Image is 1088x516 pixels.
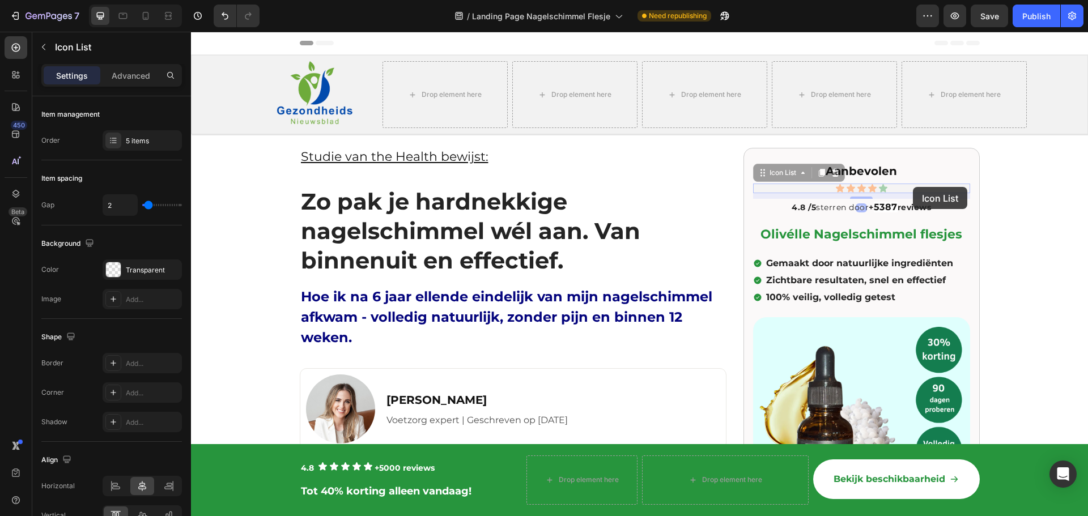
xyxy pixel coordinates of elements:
div: Rich Text Editor. Editing area: main [562,168,779,183]
div: Item spacing [41,173,82,184]
strong: 4.8 [110,431,123,441]
span: Aanbevolen [635,133,706,146]
p: Settings [56,70,88,82]
h1: Rich Text Editor. Editing area: main [109,154,535,245]
div: Rich Text Editor. Editing area: main [573,257,764,274]
div: Drop element here [368,443,428,453]
div: Align [41,453,74,468]
iframe: Design area [191,32,1088,516]
span: Save [980,11,999,21]
span: Need republishing [649,11,707,21]
div: Add... [126,359,179,369]
p: Advanced [112,70,150,82]
p: [PERSON_NAME] [195,358,534,378]
div: Gap [41,200,54,210]
div: 450 [11,121,27,130]
strong: 100% veilig, volledig getest [575,260,704,271]
div: Rich Text Editor. Editing area: main [573,223,764,240]
div: Drop element here [490,58,550,67]
div: Shape [41,330,78,345]
div: 5 items [126,136,179,146]
button: 7 [5,5,84,27]
div: Open Intercom Messenger [1049,460,1077,488]
div: Drop element here [620,58,680,67]
div: Order [41,135,60,146]
p: ⁠⁠⁠⁠⁠⁠⁠ [110,155,534,244]
strong: Hoe ik na 6 jaar ellende eindelijk van mijn nagelschimmel afkwam - volledig natuurlijk, zonder pi... [110,257,521,314]
button: Save [971,5,1008,27]
p: sterren door [563,169,778,182]
h1: Studie van the Health bewijst: [109,116,535,135]
strong: + [678,170,683,181]
strong: +5000 reviews [184,431,244,441]
div: Background [41,236,96,251]
strong: Gemaakt door natuurlijke ingrediënten [575,226,762,237]
div: Publish [1022,10,1051,22]
div: Drop element here [360,58,420,67]
span: Bekijk beschikbaarheid [643,442,754,453]
a: Bekijk beschikbaarheid [622,428,789,467]
div: Border [41,358,63,368]
img: gempages_576145805639943107-48376e9d-9a15-42ee-843f-ac2dbff0c697.png [562,285,779,502]
div: Transparent [126,265,179,275]
strong: Zichtbare resultaten, snel en effectief [575,243,755,254]
p: Icon List [55,40,177,54]
span: / [467,10,470,22]
strong: Olivélle Nagelschimmel flesjes [569,195,771,210]
strong: 4.8 /5 [601,170,625,181]
div: Undo/Redo [214,5,260,27]
div: Icon List [576,136,607,146]
p: Voetzorg expert | Geschreven op [DATE] [195,381,534,397]
div: Add... [126,388,179,398]
strong: Tot 40% korting alleen vandaag! [110,453,280,466]
div: Add... [126,417,179,428]
strong: Zo pak je hardnekkige nagelschimmel wél aan. Van binnenuit en effectief. [110,156,449,242]
div: Add... [126,295,179,305]
div: Color [41,265,59,275]
img: gempages_576145805639943107-578e0ff3-bf5a-4232-abd0-bf02521193e5.png [115,343,184,412]
div: Item management [41,109,100,120]
div: Image [41,294,61,304]
div: Shadow [41,417,67,427]
p: 7 [74,9,79,23]
strong: 5387 [683,170,707,181]
div: Rich Text Editor. Editing area: main [573,240,764,257]
div: Drop element here [511,443,571,453]
strong: reviews [707,170,741,181]
div: Horizontal [41,481,75,491]
div: Corner [41,387,64,398]
span: Landing Page Nagelschimmel Flesje [472,10,610,22]
div: Drop element here [231,58,291,67]
button: Publish [1013,5,1060,27]
input: Auto [103,195,137,215]
div: Drop element here [750,58,810,67]
div: Beta [8,207,27,216]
